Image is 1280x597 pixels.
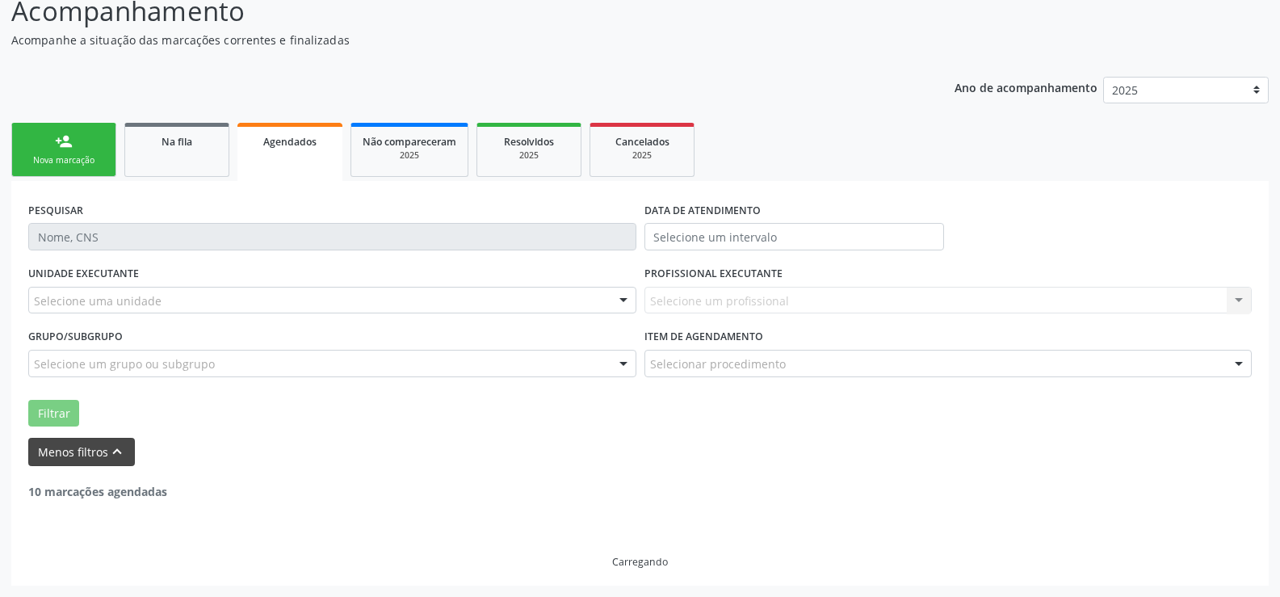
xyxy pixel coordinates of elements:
label: Grupo/Subgrupo [28,325,123,350]
span: Cancelados [615,135,669,149]
div: Nova marcação [23,154,104,166]
span: Selecione um grupo ou subgrupo [34,355,215,372]
span: Agendados [263,135,317,149]
span: Selecionar procedimento [650,355,786,372]
i: keyboard_arrow_up [108,443,126,460]
div: Carregando [612,555,668,569]
span: Resolvidos [504,135,554,149]
p: Ano de acompanhamento [955,77,1097,97]
span: Não compareceram [363,135,456,149]
span: Selecione uma unidade [34,292,162,309]
button: Menos filtroskeyboard_arrow_up [28,438,135,466]
label: UNIDADE EXECUTANTE [28,262,139,287]
div: 2025 [602,149,682,162]
label: DATA DE ATENDIMENTO [644,198,761,223]
strong: 10 marcações agendadas [28,484,167,499]
label: PESQUISAR [28,198,83,223]
div: 2025 [489,149,569,162]
div: 2025 [363,149,456,162]
p: Acompanhe a situação das marcações correntes e finalizadas [11,32,892,48]
div: person_add [55,132,73,150]
button: Filtrar [28,400,79,427]
label: PROFISSIONAL EXECUTANTE [644,262,783,287]
input: Nome, CNS [28,223,636,250]
span: Na fila [162,135,192,149]
label: Item de agendamento [644,325,763,350]
input: Selecione um intervalo [644,223,944,250]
